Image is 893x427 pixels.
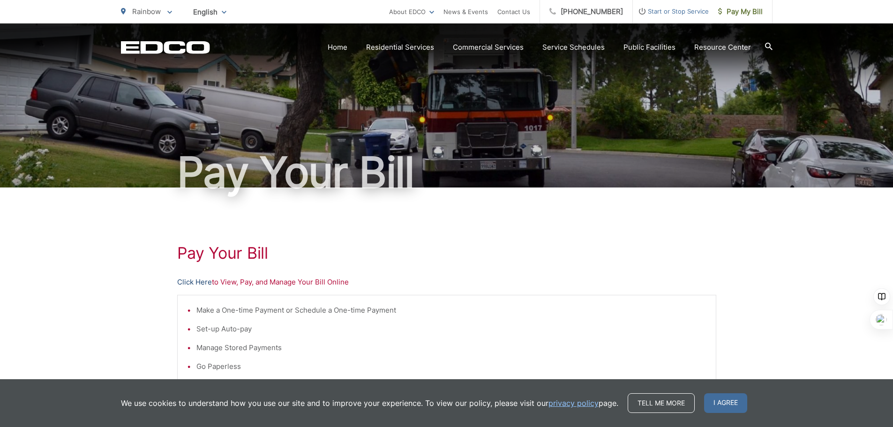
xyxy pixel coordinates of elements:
[121,149,773,196] h1: Pay Your Bill
[121,41,210,54] a: EDCD logo. Return to the homepage.
[186,4,233,20] span: English
[177,277,212,288] a: Click Here
[704,393,747,413] span: I agree
[443,6,488,17] a: News & Events
[623,42,675,53] a: Public Facilities
[196,305,706,316] li: Make a One-time Payment or Schedule a One-time Payment
[196,323,706,335] li: Set-up Auto-pay
[548,397,599,409] a: privacy policy
[132,7,161,16] span: Rainbow
[366,42,434,53] a: Residential Services
[389,6,434,17] a: About EDCO
[121,397,618,409] p: We use cookies to understand how you use our site and to improve your experience. To view our pol...
[196,342,706,353] li: Manage Stored Payments
[497,6,530,17] a: Contact Us
[453,42,524,53] a: Commercial Services
[628,393,695,413] a: Tell me more
[177,244,716,262] h1: Pay Your Bill
[328,42,347,53] a: Home
[177,277,716,288] p: to View, Pay, and Manage Your Bill Online
[542,42,605,53] a: Service Schedules
[718,6,763,17] span: Pay My Bill
[196,361,706,372] li: Go Paperless
[694,42,751,53] a: Resource Center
